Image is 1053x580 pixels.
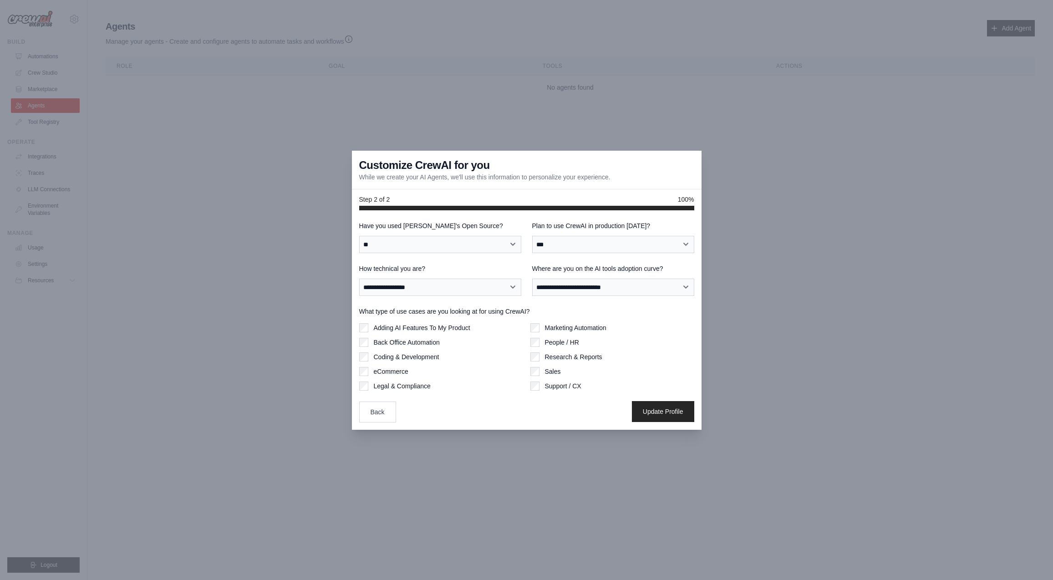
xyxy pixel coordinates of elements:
[359,221,521,230] label: Have you used [PERSON_NAME]'s Open Source?
[632,401,694,422] button: Update Profile
[678,195,694,204] span: 100%
[545,382,581,391] label: Support / CX
[359,402,396,422] button: Back
[532,221,694,230] label: Plan to use CrewAI in production [DATE]?
[374,352,439,361] label: Coding & Development
[545,338,579,347] label: People / HR
[545,367,561,376] label: Sales
[374,367,408,376] label: eCommerce
[545,352,602,361] label: Research & Reports
[359,264,521,273] label: How technical you are?
[359,195,390,204] span: Step 2 of 2
[1007,536,1053,580] iframe: Chat Widget
[359,158,490,173] h3: Customize CrewAI for you
[545,323,606,332] label: Marketing Automation
[374,338,440,347] label: Back Office Automation
[359,173,610,182] p: While we create your AI Agents, we'll use this information to personalize your experience.
[374,323,470,332] label: Adding AI Features To My Product
[374,382,431,391] label: Legal & Compliance
[359,307,694,316] label: What type of use cases are you looking at for using CrewAI?
[532,264,694,273] label: Where are you on the AI tools adoption curve?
